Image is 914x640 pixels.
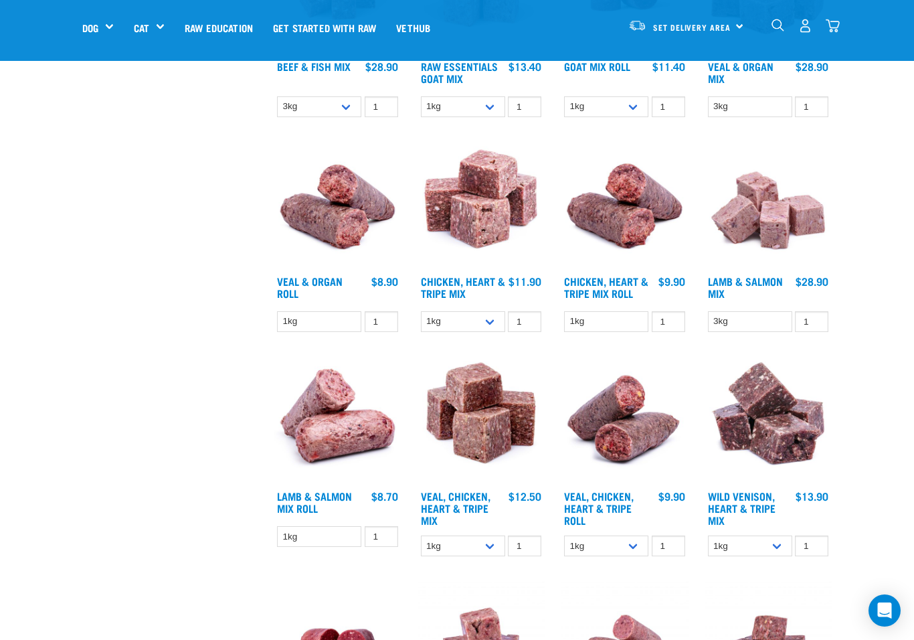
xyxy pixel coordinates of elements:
div: $28.90 [796,60,828,72]
input: 1 [652,536,685,556]
img: 1029 Lamb Salmon Mix 01 [705,141,832,269]
img: 1062 Chicken Heart Tripe Mix 01 [418,141,545,269]
div: $9.90 [658,275,685,287]
input: 1 [795,311,828,332]
div: $13.90 [796,490,828,502]
div: Open Intercom Messenger [869,594,901,627]
input: 1 [795,96,828,117]
img: home-icon-1@2x.png [771,19,784,31]
input: 1 [365,96,398,117]
input: 1 [508,536,541,556]
a: Get started with Raw [263,1,386,54]
a: Chicken, Heart & Tripe Mix Roll [564,278,648,296]
a: Lamb & Salmon Mix Roll [277,493,352,511]
input: 1 [652,96,685,117]
img: van-moving.png [628,19,646,31]
a: Goat Mix Roll [564,63,630,69]
span: Set Delivery Area [653,25,731,29]
img: Chicken Heart Tripe Roll 01 [561,141,689,269]
div: $12.50 [509,490,541,502]
div: $8.70 [371,490,398,502]
div: $11.40 [652,60,685,72]
div: $28.90 [365,60,398,72]
input: 1 [508,311,541,332]
a: Vethub [386,1,440,54]
a: Beef & Fish Mix [277,63,351,69]
a: Veal & Organ Roll [277,278,343,296]
div: $11.90 [509,275,541,287]
a: Raw Essentials Goat Mix [421,63,498,81]
img: Veal Organ Mix Roll 01 [274,141,401,269]
img: 1261 Lamb Salmon Roll 01 [274,356,401,484]
img: home-icon@2x.png [826,19,840,33]
img: user.png [798,19,812,33]
img: 1263 Chicken Organ Roll 02 [561,356,689,484]
div: $13.40 [509,60,541,72]
input: 1 [365,311,398,332]
div: $28.90 [796,275,828,287]
input: 1 [508,96,541,117]
div: $8.90 [371,275,398,287]
a: Lamb & Salmon Mix [708,278,783,296]
a: Veal, Chicken, Heart & Tripe Mix [421,493,490,523]
input: 1 [365,526,398,547]
a: Veal & Organ Mix [708,63,773,81]
a: Dog [82,20,98,35]
input: 1 [652,311,685,332]
a: Chicken, Heart & Tripe Mix [421,278,505,296]
a: Veal, Chicken, Heart & Tripe Roll [564,493,634,523]
img: Veal Chicken Heart Tripe Mix 01 [418,356,545,484]
div: $9.90 [658,490,685,502]
img: 1171 Venison Heart Tripe Mix 01 [705,356,832,484]
a: Wild Venison, Heart & Tripe Mix [708,493,775,523]
input: 1 [795,536,828,556]
a: Raw Education [175,1,263,54]
a: Cat [134,20,149,35]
